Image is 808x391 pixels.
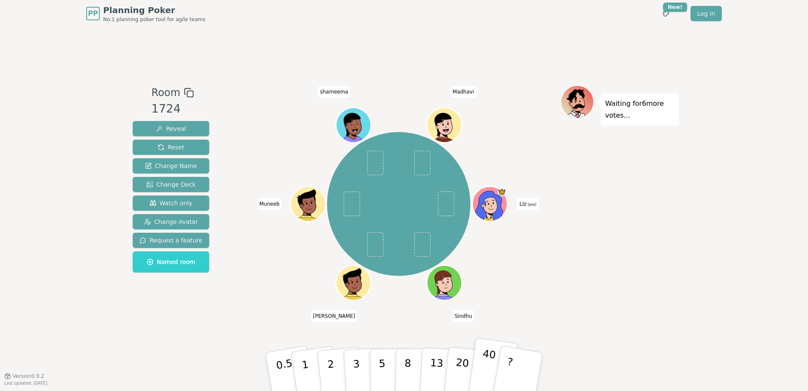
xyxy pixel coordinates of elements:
span: (you) [527,203,537,207]
span: Change Avatar [144,218,198,226]
button: New! [658,6,674,21]
span: Click to change your name [450,86,476,98]
span: Click to change your name [453,310,474,322]
span: Version 0.9.2 [13,373,44,380]
div: New! [663,3,687,12]
span: Change Deck [146,180,196,189]
span: Click to change your name [517,198,538,210]
span: LIz is the host [497,187,506,196]
button: Reset [133,140,209,155]
button: Watch only [133,195,209,211]
span: Click to change your name [257,198,282,210]
span: Request a feature [139,236,202,245]
span: Watch only [150,199,193,207]
button: Version0.9.2 [4,373,44,380]
span: Click to change your name [311,310,358,322]
span: Room [151,85,180,100]
span: Planning Poker [103,4,205,16]
button: Click to change your avatar [473,187,506,220]
button: Change Deck [133,177,209,192]
span: Named room [147,258,195,266]
span: No.1 planning poker tool for agile teams [103,16,205,23]
button: Reveal [133,121,209,136]
button: Change Avatar [133,214,209,229]
p: Waiting for 6 more votes... [605,98,674,121]
div: 1724 [151,100,194,118]
button: Change Name [133,158,209,173]
span: Click to change your name [318,86,350,98]
a: PPPlanning PokerNo.1 planning poker tool for agile teams [86,4,205,23]
span: PP [88,8,98,19]
span: Reveal [156,124,186,133]
a: Log in [691,6,722,21]
span: Reset [158,143,184,151]
button: Request a feature [133,233,209,248]
button: Named room [133,251,209,273]
span: Change Name [145,162,197,170]
span: Last updated: [DATE] [4,381,47,385]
